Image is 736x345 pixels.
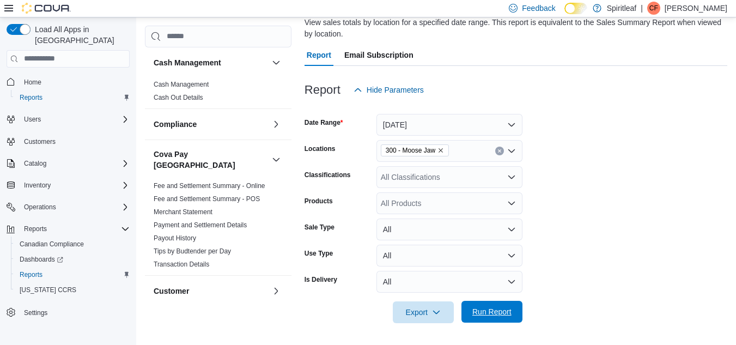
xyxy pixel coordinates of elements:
[376,271,522,293] button: All
[20,179,55,192] button: Inventory
[2,221,134,237] button: Reports
[15,283,130,296] span: Washington CCRS
[15,253,130,266] span: Dashboards
[472,306,512,317] span: Run Report
[154,80,209,89] span: Cash Management
[2,134,134,149] button: Customers
[376,245,522,267] button: All
[367,84,424,95] span: Hide Parameters
[15,238,130,251] span: Canadian Compliance
[2,156,134,171] button: Catalog
[305,171,351,179] label: Classifications
[20,135,60,148] a: Customers
[607,2,636,15] p: Spiritleaf
[154,182,265,190] a: Fee and Settlement Summary - Online
[20,306,52,319] a: Settings
[20,135,130,148] span: Customers
[154,221,247,229] a: Payment and Settlement Details
[649,2,658,15] span: CF
[2,199,134,215] button: Operations
[2,304,134,320] button: Settings
[154,119,197,130] h3: Compliance
[154,208,212,216] a: Merchant Statement
[270,118,283,131] button: Compliance
[20,157,51,170] button: Catalog
[2,112,134,127] button: Users
[154,81,209,88] a: Cash Management
[641,2,643,15] p: |
[2,74,134,90] button: Home
[22,3,71,14] img: Cova
[15,253,68,266] a: Dashboards
[20,240,84,249] span: Canadian Compliance
[305,83,340,96] h3: Report
[564,3,587,14] input: Dark Mode
[507,173,516,181] button: Open list of options
[305,223,334,232] label: Sale Type
[507,199,516,208] button: Open list of options
[154,57,221,68] h3: Cash Management
[24,115,41,124] span: Users
[20,93,42,102] span: Reports
[24,159,46,168] span: Catalog
[495,147,504,155] button: Clear input
[15,283,81,296] a: [US_STATE] CCRS
[344,44,413,66] span: Email Subscription
[349,79,428,101] button: Hide Parameters
[11,252,134,267] a: Dashboards
[507,147,516,155] button: Open list of options
[2,178,134,193] button: Inventory
[154,195,260,203] a: Fee and Settlement Summary - POS
[154,234,196,242] a: Payout History
[24,181,51,190] span: Inventory
[20,255,63,264] span: Dashboards
[154,260,209,269] span: Transaction Details
[154,286,189,296] h3: Customer
[154,195,260,203] span: Fee and Settlement Summary - POS
[393,301,454,323] button: Export
[24,225,47,233] span: Reports
[145,78,291,108] div: Cash Management
[24,203,56,211] span: Operations
[154,94,203,101] a: Cash Out Details
[15,91,130,104] span: Reports
[20,157,130,170] span: Catalog
[386,145,435,156] span: 300 - Moose Jaw
[15,238,88,251] a: Canadian Compliance
[307,44,331,66] span: Report
[20,286,76,294] span: [US_STATE] CCRS
[15,268,47,281] a: Reports
[154,261,209,268] a: Transaction Details
[20,179,130,192] span: Inventory
[24,78,41,87] span: Home
[305,144,336,153] label: Locations
[24,308,47,317] span: Settings
[399,301,447,323] span: Export
[11,267,134,282] button: Reports
[20,222,51,235] button: Reports
[154,93,203,102] span: Cash Out Details
[20,113,45,126] button: Users
[305,118,343,127] label: Date Range
[154,119,267,130] button: Compliance
[376,219,522,240] button: All
[20,305,130,319] span: Settings
[564,14,565,15] span: Dark Mode
[20,201,60,214] button: Operations
[154,57,267,68] button: Cash Management
[11,90,134,105] button: Reports
[145,179,291,275] div: Cova Pay [GEOGRAPHIC_DATA]
[154,149,267,171] button: Cova Pay [GEOGRAPHIC_DATA]
[270,56,283,69] button: Cash Management
[647,2,660,15] div: Chelsea F
[437,147,444,154] button: Remove 300 - Moose Jaw from selection in this group
[20,75,130,89] span: Home
[305,275,337,284] label: Is Delivery
[20,201,130,214] span: Operations
[665,2,727,15] p: [PERSON_NAME]
[305,197,333,205] label: Products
